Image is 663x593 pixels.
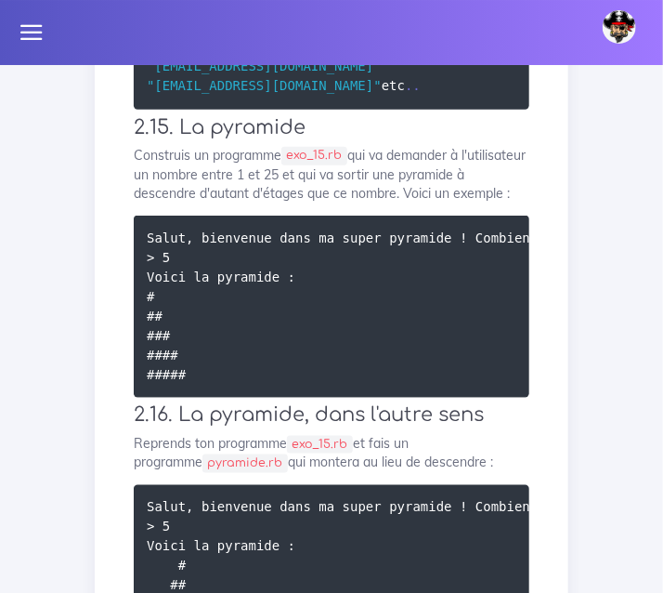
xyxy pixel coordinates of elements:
[134,404,529,428] h3: 2.16. La pyramide, dans l'autre sens
[281,147,347,165] code: exo_15.rb
[405,79,412,94] span: .
[134,435,529,473] p: Reprends ton programme et fais un programme qui montera au lieu de descendre :
[147,59,382,74] span: "[EMAIL_ADDRESS][DOMAIN_NAME]"
[603,10,636,44] img: avatar
[413,79,421,94] span: .
[202,455,288,473] code: pyramide.rb
[147,79,382,94] span: "[EMAIL_ADDRESS][DOMAIN_NAME]"
[287,436,353,455] code: exo_15.rb
[134,146,529,203] p: Construis un programme qui va demander à l'utilisateur un nombre entre 1 et 25 et qui va sortir u...
[134,116,529,139] h3: 2.15. La pyramide
[147,57,426,97] code: etc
